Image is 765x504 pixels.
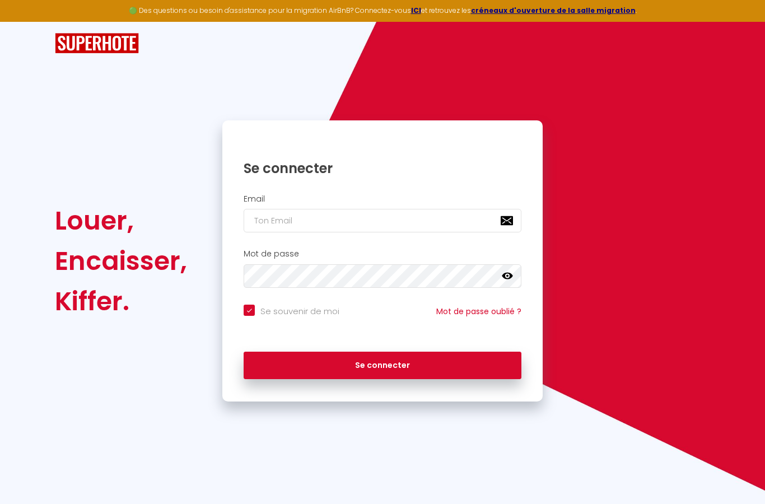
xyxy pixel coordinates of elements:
[55,33,139,54] img: SuperHote logo
[244,352,521,380] button: Se connecter
[436,306,521,317] a: Mot de passe oublié ?
[55,281,187,321] div: Kiffer.
[244,160,521,177] h1: Se connecter
[411,6,421,15] a: ICI
[244,194,521,204] h2: Email
[55,200,187,241] div: Louer,
[244,249,521,259] h2: Mot de passe
[244,209,521,232] input: Ton Email
[471,6,636,15] a: créneaux d'ouverture de la salle migration
[55,241,187,281] div: Encaisser,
